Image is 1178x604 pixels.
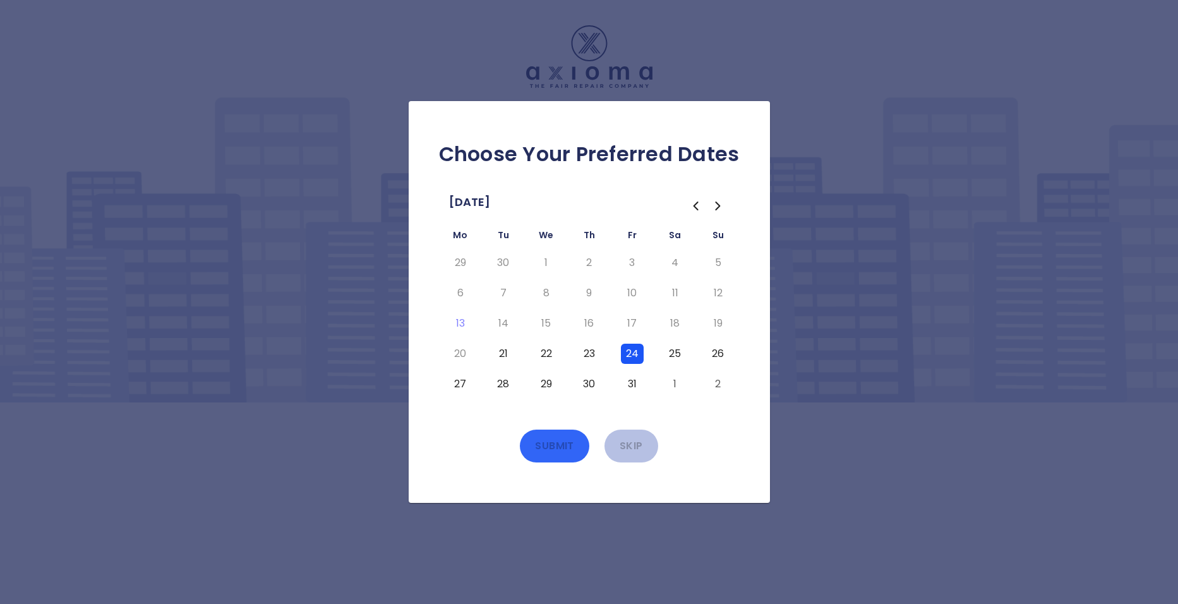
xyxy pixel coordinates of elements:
button: Thursday, October 16th, 2025 [578,313,601,334]
button: Monday, September 29th, 2025 [449,253,472,273]
button: Tuesday, September 30th, 2025 [492,253,515,273]
button: Saturday, October 18th, 2025 [664,313,687,334]
table: October 2025 [439,227,740,399]
button: Sunday, October 5th, 2025 [707,253,730,273]
button: Tuesday, October 14th, 2025 [492,313,515,334]
th: Thursday [568,227,611,248]
button: Saturday, October 25th, 2025 [664,344,687,364]
button: Thursday, October 2nd, 2025 [578,253,601,273]
th: Tuesday [482,227,525,248]
button: Thursday, October 9th, 2025 [578,283,601,303]
th: Monday [439,227,482,248]
button: Sunday, October 12th, 2025 [707,283,730,303]
button: Sunday, October 19th, 2025 [707,313,730,334]
button: Sunday, November 2nd, 2025 [707,374,730,394]
button: Go to the Previous Month [684,195,707,217]
button: Go to the Next Month [707,195,730,217]
button: Wednesday, October 29th, 2025 [535,374,558,394]
button: Wednesday, October 8th, 2025 [535,283,558,303]
button: Tuesday, October 7th, 2025 [492,283,515,303]
button: Friday, October 3rd, 2025 [621,253,644,273]
th: Wednesday [525,227,568,248]
button: Tuesday, October 28th, 2025 [492,374,515,394]
button: Saturday, November 1st, 2025 [664,374,687,394]
button: Today, Monday, October 13th, 2025 [449,313,472,334]
h2: Choose Your Preferred Dates [429,142,750,167]
th: Friday [611,227,654,248]
button: Friday, October 31st, 2025 [621,374,644,394]
button: Monday, October 27th, 2025 [449,374,472,394]
th: Sunday [697,227,740,248]
button: Sunday, October 26th, 2025 [707,344,730,364]
span: [DATE] [449,192,490,212]
button: Monday, October 20th, 2025 [449,344,472,364]
button: Friday, October 24th, 2025, selected [621,344,644,364]
button: Wednesday, October 1st, 2025 [535,253,558,273]
button: Monday, October 6th, 2025 [449,283,472,303]
button: Saturday, October 11th, 2025 [664,283,687,303]
button: Tuesday, October 21st, 2025 [492,344,515,364]
th: Saturday [654,227,697,248]
img: Logo [526,25,652,88]
button: Wednesday, October 15th, 2025 [535,313,558,334]
button: Saturday, October 4th, 2025 [664,253,687,273]
button: Friday, October 10th, 2025 [621,283,644,303]
button: Thursday, October 23rd, 2025 [578,344,601,364]
button: Wednesday, October 22nd, 2025 [535,344,558,364]
button: Thursday, October 30th, 2025 [578,374,601,394]
button: Friday, October 17th, 2025 [621,313,644,334]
